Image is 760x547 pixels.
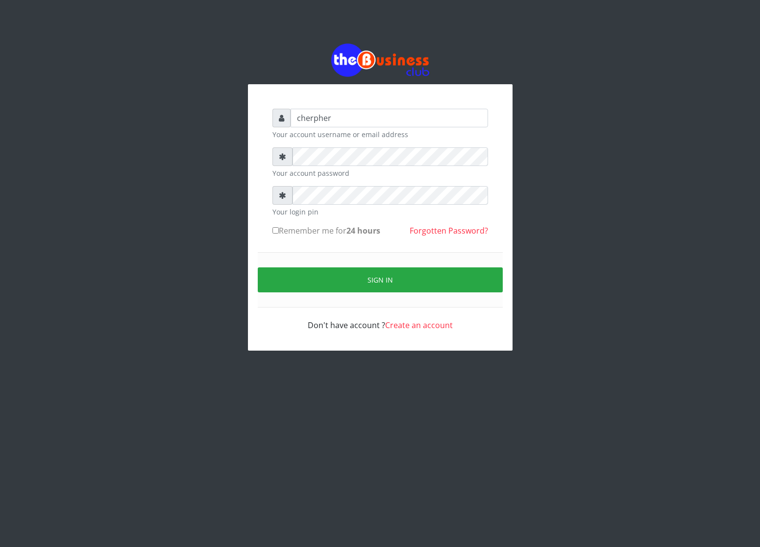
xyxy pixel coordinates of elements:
small: Your account username or email address [272,129,488,140]
input: Username or email address [291,109,488,127]
small: Your login pin [272,207,488,217]
button: Sign in [258,267,503,292]
a: Forgotten Password? [410,225,488,236]
div: Don't have account ? [272,308,488,331]
a: Create an account [385,320,453,331]
label: Remember me for [272,225,380,237]
b: 24 hours [346,225,380,236]
input: Remember me for24 hours [272,227,279,234]
small: Your account password [272,168,488,178]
